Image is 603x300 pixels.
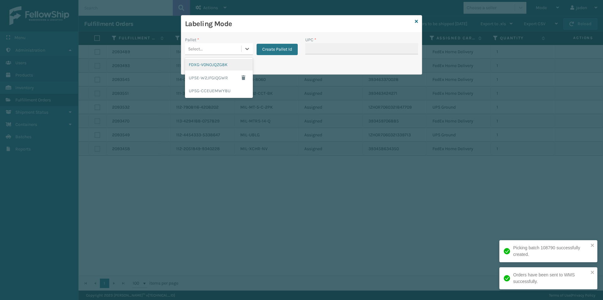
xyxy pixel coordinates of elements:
label: UPC [305,37,316,43]
button: close [590,270,595,276]
label: Pallet [185,37,199,43]
div: Select... [188,46,203,52]
h3: Labeling Mode [185,19,412,29]
div: Orders have been sent to WMS successfully. [513,272,589,285]
div: Picking batch 108790 successfully created. [513,245,589,258]
div: UPSE-W2JFGIQGWR [185,71,253,85]
button: close [590,243,595,249]
div: UPSG-CCEUEMWY8U [185,85,253,97]
div: FDXG-V0NOJQZG8K [185,59,253,71]
button: Create Pallet Id [257,44,298,55]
